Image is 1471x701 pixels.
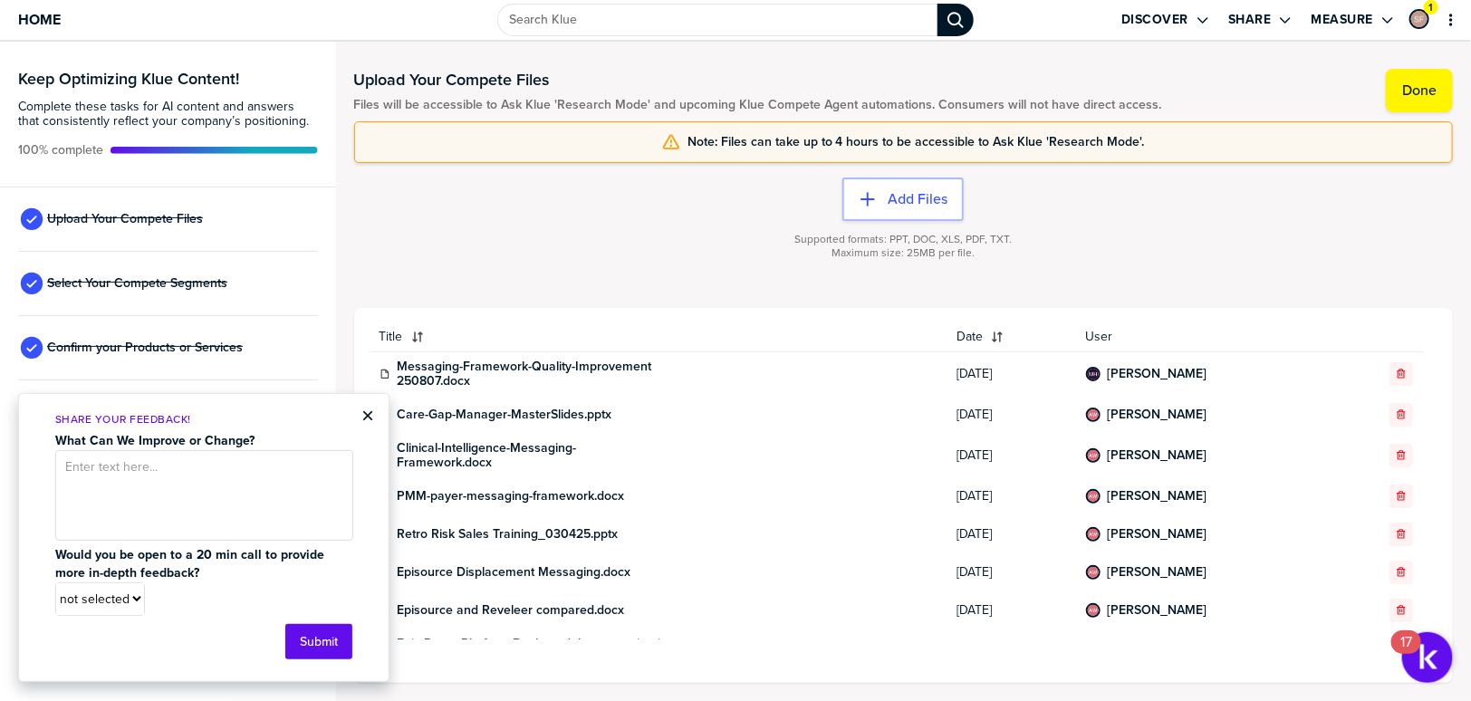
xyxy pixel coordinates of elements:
[1108,367,1207,381] a: [PERSON_NAME]
[354,69,1162,91] h1: Upload Your Compete Files
[354,98,1162,112] span: Files will be accessible to Ask Klue 'Research Mode' and upcoming Klue Compete Agent automations....
[888,190,947,208] label: Add Files
[1402,632,1453,683] button: Open Resource Center, 17 new notifications
[1086,489,1101,504] div: Ashley Wilkinson
[832,246,975,260] span: Maximum size: 25MB per file.
[1228,12,1272,28] label: Share
[1402,82,1437,100] label: Done
[18,100,318,129] span: Complete these tasks for AI content and answers that consistently reflect your company’s position...
[1088,491,1099,502] img: d9136050029e8e8b97ad2c067097909f-sml.png
[18,12,61,27] span: Home
[957,408,1064,422] span: [DATE]
[398,603,625,618] a: Episource and Reveleer compared.docx
[1088,450,1099,461] img: d9136050029e8e8b97ad2c067097909f-sml.png
[957,527,1064,542] span: [DATE]
[957,489,1064,504] span: [DATE]
[55,412,352,427] p: Share Your Feedback!
[1108,448,1207,463] a: [PERSON_NAME]
[1086,367,1101,381] div: Marena Hildebrandt
[794,233,1013,246] span: Supported formats: PPT, DOC, XLS, PDF, TXT.
[1108,408,1207,422] a: [PERSON_NAME]
[1088,605,1099,616] img: d9136050029e8e8b97ad2c067097909f-sml.png
[1088,369,1099,379] img: 681bef9349d92f9c5bb33973463048bf-sml.png
[1088,529,1099,540] img: d9136050029e8e8b97ad2c067097909f-sml.png
[1086,527,1101,542] div: Ashley Wilkinson
[937,4,974,36] div: Search Klue
[1086,603,1101,618] div: Ashley Wilkinson
[18,71,318,87] h3: Keep Optimizing Klue Content!
[497,4,937,36] input: Search Klue
[1409,9,1429,29] div: Sarah Fink
[398,565,631,580] a: Episource Displacement Messaging.docx
[1086,330,1330,344] span: User
[1411,11,1428,27] img: 93b8931263d36766543586cf27245e57-sml.png
[957,603,1064,618] span: [DATE]
[1311,12,1373,28] label: Measure
[47,212,203,226] span: Upload Your Compete Files
[55,545,328,582] strong: Would you be open to a 20 min call to provide more in-depth feedback?
[957,367,1064,381] span: [DATE]
[957,565,1064,580] span: [DATE]
[1088,567,1099,578] img: d9136050029e8e8b97ad2c067097909f-sml.png
[380,330,403,344] span: Title
[687,135,1145,149] span: Note: Files can take up to 4 hours to be accessible to Ask Klue 'Research Mode'.
[47,276,227,291] span: Select Your Compete Segments
[398,527,619,542] a: Retro Risk Sales Training_030425.pptx
[1108,565,1207,580] a: [PERSON_NAME]
[398,489,625,504] a: PMM-payer-messaging-framework.docx
[55,431,255,450] strong: What Can We Improve or Change?
[18,143,103,158] span: Active
[957,448,1064,463] span: [DATE]
[398,408,612,422] a: Care-Gap-Manager-MasterSlides.pptx
[398,441,669,470] a: Clinical-Intelligence-Messaging-Framework.docx
[47,341,243,355] span: Confirm your Products or Services
[1428,1,1433,14] span: 1
[1108,527,1207,542] a: [PERSON_NAME]
[1108,603,1207,618] a: [PERSON_NAME]
[1086,408,1101,422] div: Ashley Wilkinson
[1086,448,1101,463] div: Ashley Wilkinson
[1121,12,1188,28] label: Discover
[361,405,374,427] button: Close
[957,330,983,344] span: Date
[1108,489,1207,504] a: [PERSON_NAME]
[1088,409,1099,420] img: d9136050029e8e8b97ad2c067097909f-sml.png
[1400,642,1412,666] div: 17
[398,637,669,666] a: Epic Payer Platform Battlecard (latest version in Klue, not published).pdf
[285,624,352,659] button: Submit
[398,360,669,389] a: Messaging-Framework-Quality-Improvement 250807.docx
[1086,565,1101,580] div: Ashley Wilkinson
[1408,7,1431,31] a: Edit Profile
